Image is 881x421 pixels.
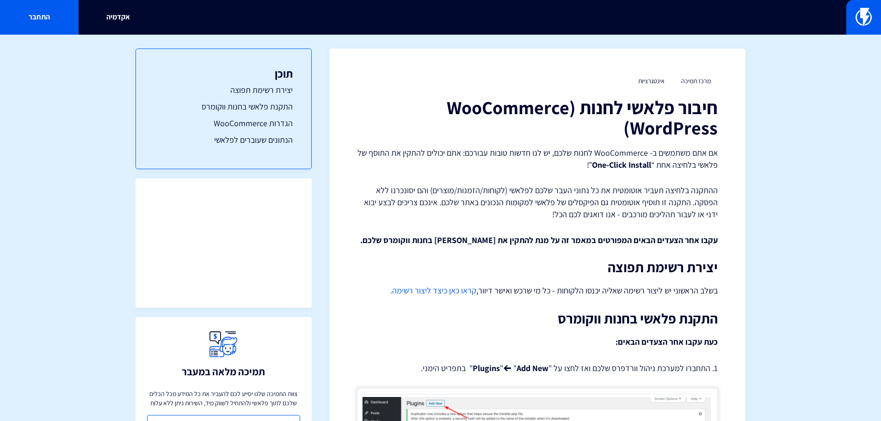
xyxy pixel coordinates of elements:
a: התקנת פלאשי בחנות ווקומרס [154,101,293,113]
a: קראו כאן כיצד ליצור רשימה. [390,285,476,296]
a: הגדרות WooCommerce [154,117,293,129]
h3: תוכן [154,67,293,79]
strong: One-Click Install [592,159,651,170]
a: מרכז תמיכה [681,77,711,85]
h1: חיבור פלאשי לחנות (WooCommerce (WordPress [357,97,718,138]
h2: יצירת רשימת תפוצה [357,260,718,275]
p: ההתקנה בלחיצה תעביר אוטומטית את כל נתוני העבר שלכם לפלאשי (לקוחות/הזמנות/מוצרים) והם יסונכרנו ללא... [357,184,718,220]
p: אם אתם משתמשים ב- WooCommerce לחנות שלכם, יש לנו חדשות טובות עבורכם: אתם יכולים להתקין את התוסף ש... [357,147,718,171]
strong: כעת עקבו אחר הצעדים הבאים: [616,336,718,347]
h3: תמיכה מלאה במעבר [182,366,265,377]
a: אינטגרציות [638,77,665,85]
p: צוות התמיכה שלנו יסייע לכם להעביר את כל המידע מכל הכלים שלכם לתוך פלאשי ולהתחיל לשווק מיד, השירות... [147,389,300,408]
a: יצירת רשימת תפוצה [154,84,293,96]
a: הנתונים שעוברים לפלאשי [154,134,293,146]
strong: Add New [517,363,548,373]
h2: התקנת פלאשי בחנות ווקומרס [357,311,718,326]
p: בשלב הראשוני יש ליצור רשימה שאליה יכנסו הלקוחות - כל מי שרכש ואישר דיוור, [357,284,718,297]
p: 1. התחברו למערכת ניהול וורדפרס שלכם ואז לחצו על " "🡨 " " בתפריט הימני. [357,362,718,374]
strong: עקבו אחר הצעדים הבאים המפורטים במאמר זה על מנת להתקין את [PERSON_NAME] בחנות ווקומרס שלכם. [360,235,718,245]
strong: Plugins [473,363,500,373]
